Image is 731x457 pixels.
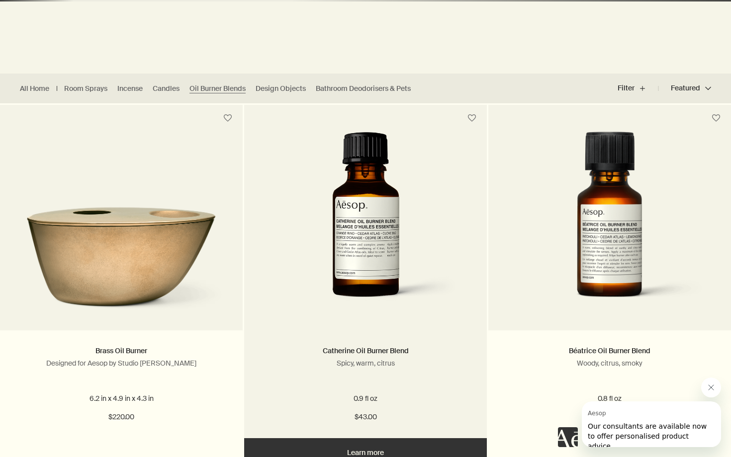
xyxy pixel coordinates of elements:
[558,427,578,447] iframe: no content
[515,132,704,315] img: Beatrice Oil Burner Blend in amber glass bottle
[117,84,143,93] a: Incense
[256,84,306,93] a: Design Objects
[488,132,731,330] a: Beatrice Oil Burner Blend in amber glass bottle
[582,401,721,447] iframe: Message from Aesop
[707,109,725,127] button: Save to cabinet
[6,21,125,49] span: Our consultants are available now to offer personalised product advice.
[503,359,716,368] p: Woody, citrus, smoky
[95,346,147,355] a: Brass Oil Burner
[20,84,49,93] a: All Home
[323,346,409,355] a: Catherine Oil Burner Blend
[259,359,472,368] p: Spicy, warm, citrus
[316,84,411,93] a: Bathroom Deodorisers & Pets
[153,84,180,93] a: Candles
[244,132,487,330] a: Catherine Oil Burner Blend in amber glass bottle
[108,411,134,423] span: $220.00
[463,109,481,127] button: Save to cabinet
[569,346,650,355] a: Béatrice Oil Burner Blend
[355,411,377,423] span: $43.00
[189,84,246,93] a: Oil Burner Blends
[618,76,658,100] button: Filter
[219,109,237,127] button: Save to cabinet
[558,378,721,447] div: Aesop says "Our consultants are available now to offer personalised product advice.". Open messag...
[272,132,460,315] img: Catherine Oil Burner Blend in amber glass bottle
[64,84,107,93] a: Room Sprays
[701,378,721,397] iframe: Close message from Aesop
[658,76,711,100] button: Featured
[15,186,228,315] img: Brass Oil Burner
[15,359,228,368] p: Designed for Aesop by Studio [PERSON_NAME]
